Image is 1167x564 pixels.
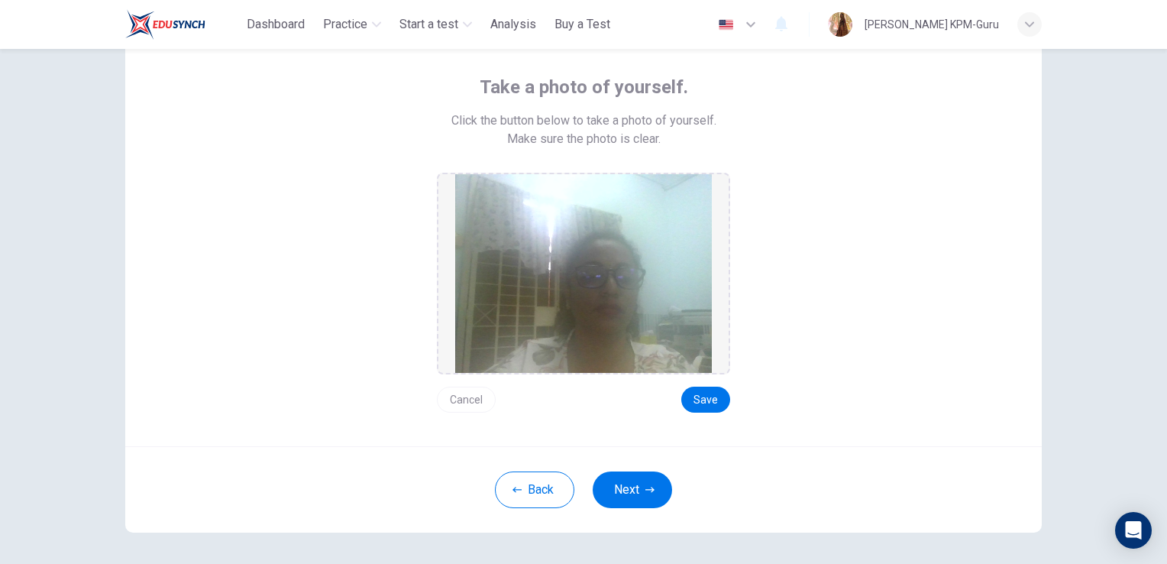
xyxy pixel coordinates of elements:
[554,15,610,34] span: Buy a Test
[507,130,661,148] span: Make sure the photo is clear.
[865,15,999,34] div: [PERSON_NAME] KPM-Guru
[323,15,367,34] span: Practice
[828,12,852,37] img: Profile picture
[125,9,205,40] img: ELTC logo
[451,112,716,130] span: Click the button below to take a photo of yourself.
[490,15,536,34] span: Analysis
[437,387,496,413] button: Cancel
[247,15,305,34] span: Dashboard
[495,472,574,508] button: Back
[593,472,672,508] button: Next
[393,11,478,38] button: Start a test
[455,174,712,373] img: preview screemshot
[125,9,241,40] a: ELTC logo
[317,11,387,38] button: Practice
[399,15,458,34] span: Start a test
[1115,512,1152,549] div: Open Intercom Messenger
[480,75,688,99] span: Take a photo of yourself.
[681,387,730,413] button: Save
[241,11,311,38] button: Dashboard
[716,19,735,31] img: en
[484,11,542,38] button: Analysis
[548,11,616,38] button: Buy a Test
